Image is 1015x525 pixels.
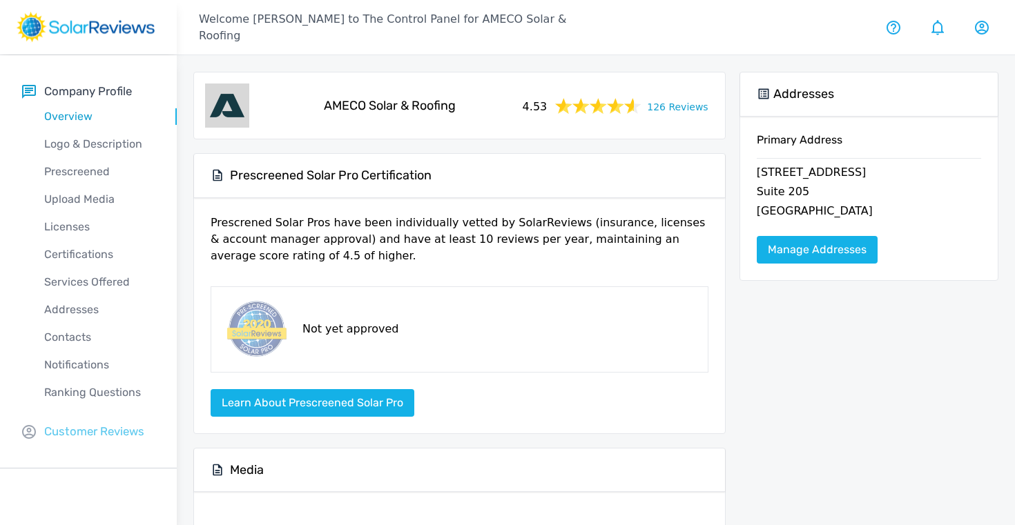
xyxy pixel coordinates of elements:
h5: Media [230,462,264,478]
p: Certifications [22,246,177,263]
p: Customer Reviews [44,423,144,440]
p: Services Offered [22,274,177,290]
a: Overview [22,103,177,130]
h5: AMECO Solar & Roofing [324,98,456,114]
p: Ranking Questions [22,384,177,401]
p: Addresses [22,301,177,318]
p: Notifications [22,357,177,373]
p: Company Profile [44,83,132,100]
a: Notifications [22,351,177,379]
a: Services Offered [22,268,177,296]
p: Licenses [22,219,177,235]
p: Welcome [PERSON_NAME] to The Control Panel for AMECO Solar & Roofing [199,11,596,44]
img: prescreened-badge.png [222,298,289,361]
a: Addresses [22,296,177,324]
p: Prescrened Solar Pros have been individually vetted by SolarReviews (insurance, licenses & accoun... [211,215,708,275]
h5: Prescreened Solar Pro Certification [230,168,432,184]
a: Ranking Questions [22,379,177,406]
p: Upload Media [22,191,177,208]
button: Learn about Prescreened Solar Pro [211,389,414,417]
a: Logo & Description [22,130,177,158]
p: Logo & Description [22,136,177,152]
a: Manage Addresses [757,236,878,264]
a: Licenses [22,213,177,241]
a: Prescreened [22,158,177,186]
p: [GEOGRAPHIC_DATA] [757,203,981,222]
a: Upload Media [22,186,177,213]
a: Learn about Prescreened Solar Pro [211,396,414,409]
span: 4.53 [523,96,548,115]
p: [STREET_ADDRESS] [757,164,981,184]
h6: Primary Address [757,133,981,158]
p: Not yet approved [302,321,398,337]
p: Overview [22,108,177,125]
h5: Addresses [773,86,834,102]
p: Prescreened [22,164,177,180]
a: Certifications [22,241,177,268]
p: Suite 205 [757,184,981,203]
a: Contacts [22,324,177,351]
p: Contacts [22,329,177,346]
a: 126 Reviews [647,97,708,115]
